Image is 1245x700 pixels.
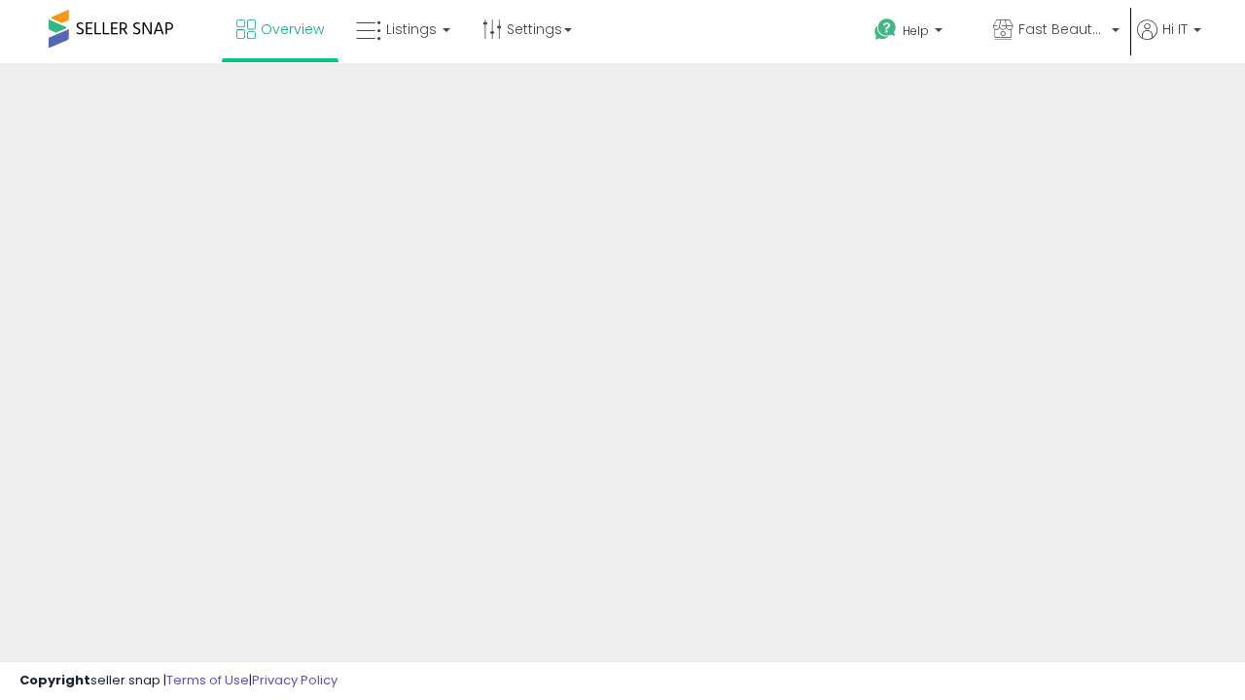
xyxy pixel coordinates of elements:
[859,3,976,63] a: Help
[19,672,338,690] div: seller snap | |
[19,671,90,689] strong: Copyright
[1018,19,1106,39] span: Fast Beauty ([GEOGRAPHIC_DATA])
[261,19,324,39] span: Overview
[903,22,929,39] span: Help
[873,17,898,42] i: Get Help
[386,19,437,39] span: Listings
[252,671,338,689] a: Privacy Policy
[1162,19,1188,39] span: Hi IT
[166,671,249,689] a: Terms of Use
[1137,19,1201,63] a: Hi IT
